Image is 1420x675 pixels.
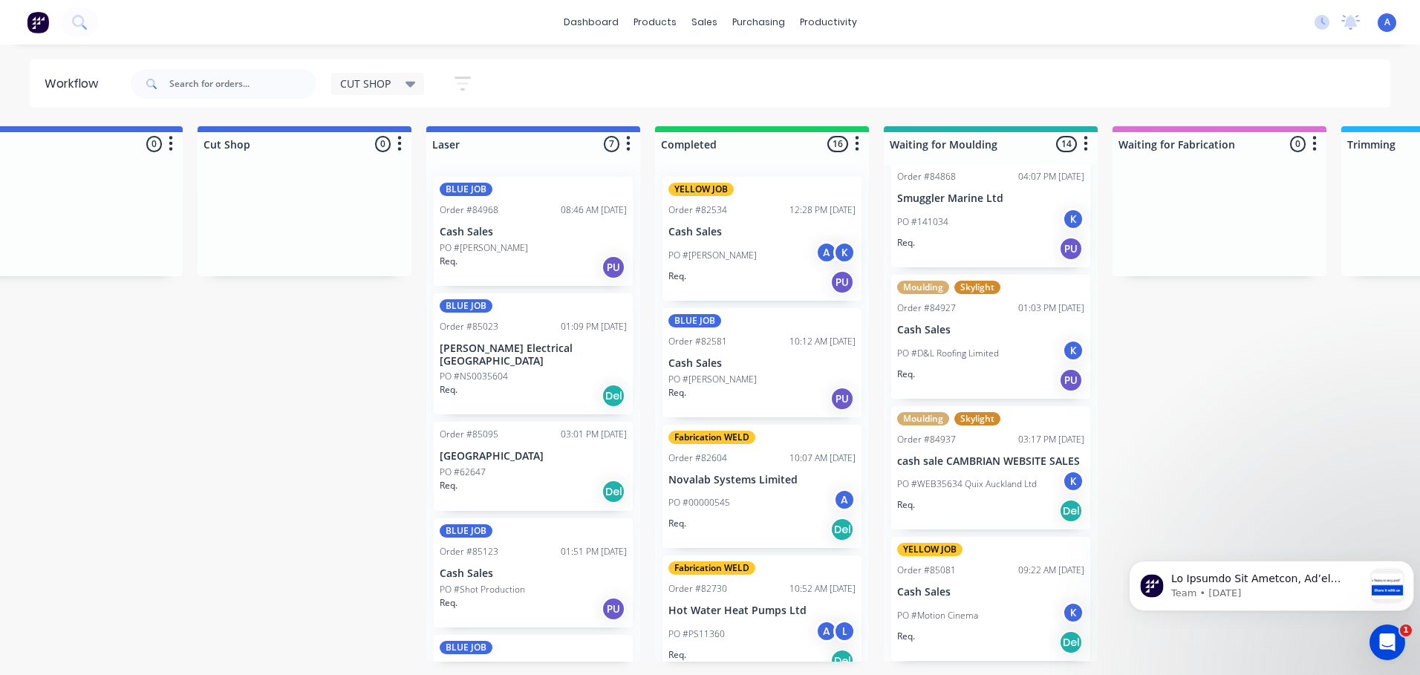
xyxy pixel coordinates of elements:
p: Req. [668,517,686,530]
div: Order #84927 [897,301,956,315]
a: dashboard [556,11,626,33]
div: 01:09 PM [DATE] [561,320,627,333]
div: BLUE JOB [668,314,721,327]
div: Order #84868 [897,170,956,183]
iframe: Intercom live chat [1369,625,1405,660]
p: PO #141034 [897,215,948,229]
p: Req. [668,648,686,662]
div: BLUE JOB [440,183,492,196]
div: 09:22 AM [DATE] [1018,564,1084,577]
div: 03:01 PM [DATE] [561,428,627,441]
div: 04:07 PM [DATE] [1018,170,1084,183]
div: Order #85081 [897,564,956,577]
div: A [815,241,838,264]
p: Req. [897,368,915,381]
div: 12:28 PM [DATE] [789,203,856,217]
div: BLUE JOBOrder #8502301:09 PM [DATE][PERSON_NAME] Electrical [GEOGRAPHIC_DATA]PO #NS0035604Req.Del [434,293,633,415]
p: PO #[PERSON_NAME] [440,241,528,255]
p: Cash Sales [897,324,1084,336]
p: Cash Sales [440,226,627,238]
p: Novalab Systems Limited [668,474,856,486]
p: Req. [440,479,457,492]
p: cash sale CAMBRIAN WEBSITE SALES [897,455,1084,468]
div: PU [1059,237,1083,261]
input: Search for orders... [169,69,316,99]
div: Order #82581 [668,335,727,348]
img: Factory [27,11,49,33]
p: Cash Sales [668,357,856,370]
p: Smuggler Marine Ltd [897,192,1084,205]
div: BLUE JOB [440,641,492,654]
div: BLUE JOB [440,299,492,313]
div: K [833,241,856,264]
p: Req. [440,383,457,397]
div: Del [1059,499,1083,523]
div: 08:46 AM [DATE] [561,203,627,217]
p: PO #D&L Roofing Limited [897,347,999,360]
div: Order #82534 [668,203,727,217]
div: A [815,620,838,642]
div: Order #85123 [440,545,498,558]
div: Fabrication WELD [668,431,755,444]
div: Fabrication WELDOrder #8260410:07 AM [DATE]Novalab Systems LimitedPO #00000545AReq.Del [662,425,862,549]
div: PU [602,255,625,279]
p: Cash Sales [668,226,856,238]
div: BLUE JOBOrder #8258110:12 AM [DATE]Cash SalesPO #[PERSON_NAME]Req.PU [662,308,862,417]
p: Cash Sales [440,567,627,580]
div: products [626,11,684,33]
div: Order #8509503:01 PM [DATE][GEOGRAPHIC_DATA]PO #62647Req.Del [434,422,633,511]
div: Order #82730 [668,582,727,596]
div: Moulding [897,412,949,425]
div: YELLOW JOB [668,183,734,196]
div: BLUE JOBOrder #8496808:46 AM [DATE]Cash SalesPO #[PERSON_NAME]Req.PU [434,177,633,286]
div: K [1062,470,1084,492]
div: PU [830,270,854,294]
p: PO #[PERSON_NAME] [668,373,757,386]
div: sales [684,11,725,33]
div: productivity [792,11,864,33]
div: K [1062,208,1084,230]
div: PU [602,597,625,621]
p: [GEOGRAPHIC_DATA] [440,450,627,463]
div: YELLOW JOBOrder #8253412:28 PM [DATE]Cash SalesPO #[PERSON_NAME]AKReq.PU [662,177,862,301]
div: Skylight [954,281,1000,294]
div: MouldingSkylightOrder #8492701:03 PM [DATE]Cash SalesPO #D&L Roofing LimitedKReq.PU [891,275,1090,399]
p: Req. [668,270,686,283]
div: 10:12 AM [DATE] [789,335,856,348]
div: Del [602,480,625,503]
div: Del [830,518,854,541]
p: PO #Shot Production [440,583,525,596]
div: YELLOW JOBOrder #8508109:22 AM [DATE]Cash SalesPO #Motion CinemaKReq.Del [891,537,1090,661]
span: 1 [1400,625,1412,636]
div: 03:17 PM [DATE] [1018,433,1084,446]
p: Req. [668,386,686,400]
p: PO #[PERSON_NAME] [668,249,757,262]
div: MouldingSkylightOrder #8493703:17 PM [DATE]cash sale CAMBRIAN WEBSITE SALESPO #WEB35634 Quix Auck... [891,406,1090,530]
p: Req. [897,236,915,250]
span: CUT SHOP [340,76,391,91]
div: A [833,489,856,511]
p: Cash Sales [897,586,1084,599]
div: Order #82604 [668,451,727,465]
div: K [1062,601,1084,624]
p: [PERSON_NAME] Electrical [GEOGRAPHIC_DATA] [440,342,627,368]
div: 10:52 AM [DATE] [789,582,856,596]
p: PO #PS11360 [668,627,725,641]
p: Hot Water Heat Pumps Ltd [668,604,856,617]
div: PU [830,387,854,411]
p: PO #NS0035604 [440,370,508,383]
div: L [833,620,856,642]
div: Moulding [897,281,949,294]
div: PU [1059,368,1083,392]
p: PO #Motion Cinema [897,609,978,622]
p: Req. [897,498,915,512]
div: Fabrication WELD [668,561,755,575]
div: K [1062,339,1084,362]
div: Workflow [45,75,105,93]
div: Order #85095 [440,428,498,441]
div: Order #8486804:07 PM [DATE]Smuggler Marine LtdPO #141034KReq.PU [891,143,1090,267]
div: Order #85023 [440,320,498,333]
div: 01:03 PM [DATE] [1018,301,1084,315]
